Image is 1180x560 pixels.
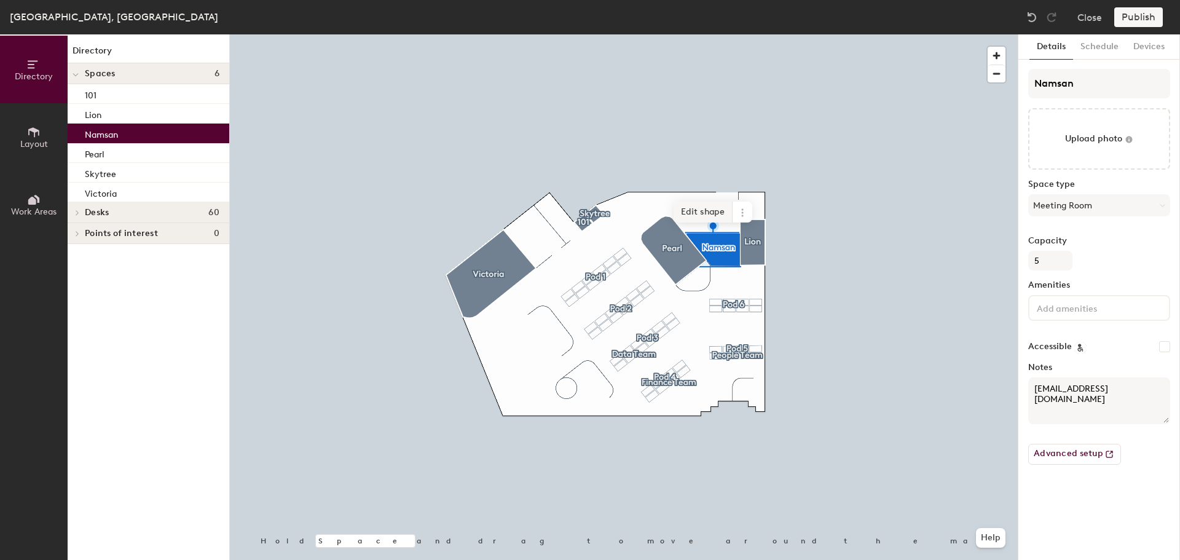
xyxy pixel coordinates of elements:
button: Upload photo [1028,108,1170,170]
p: Namsan [85,126,118,140]
img: Redo [1045,11,1058,23]
label: Notes [1028,363,1170,373]
p: Lion [85,106,101,120]
p: Skytree [85,165,116,179]
span: Points of interest [85,229,158,239]
button: Close [1077,7,1102,27]
button: Schedule [1073,34,1126,60]
span: Desks [85,208,109,218]
div: [GEOGRAPHIC_DATA], [GEOGRAPHIC_DATA] [10,9,218,25]
button: Devices [1126,34,1172,60]
p: Pearl [85,146,104,160]
span: Work Areas [11,207,57,217]
span: 60 [208,208,219,218]
span: Edit shape [674,202,733,223]
span: Layout [20,139,48,149]
img: Undo [1026,11,1038,23]
span: Spaces [85,69,116,79]
p: Victoria [85,185,117,199]
button: Details [1029,34,1073,60]
label: Capacity [1028,236,1170,246]
span: 6 [214,69,219,79]
label: Space type [1028,179,1170,189]
button: Meeting Room [1028,194,1170,216]
span: Directory [15,71,53,82]
button: Help [976,528,1005,548]
label: Accessible [1028,342,1072,352]
span: 0 [214,229,219,239]
h1: Directory [68,44,229,63]
label: Amenities [1028,280,1170,290]
textarea: [EMAIL_ADDRESS][DOMAIN_NAME] [1028,377,1170,424]
input: Add amenities [1034,300,1145,315]
p: 101 [85,87,96,101]
button: Advanced setup [1028,444,1121,465]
